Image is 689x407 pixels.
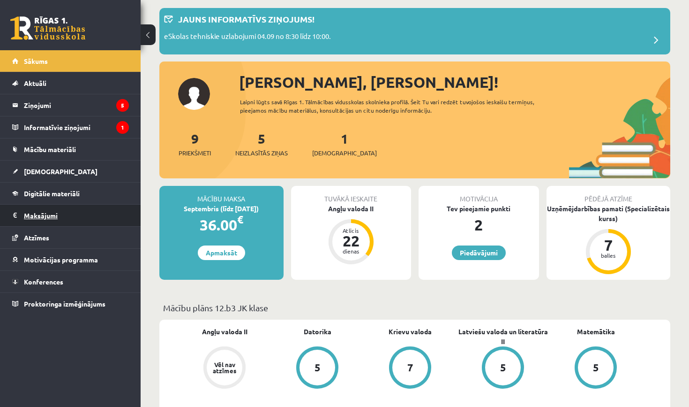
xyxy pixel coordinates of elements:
[237,213,243,226] span: €
[291,204,412,266] a: Angļu valoda II Atlicis 22 dienas
[24,233,49,242] span: Atzīmes
[24,189,80,198] span: Digitālie materiāli
[452,246,506,260] a: Piedāvājumi
[24,205,129,226] legend: Maksājumi
[407,362,413,373] div: 7
[12,293,129,315] a: Proktoringa izmēģinājums
[24,167,97,176] span: [DEMOGRAPHIC_DATA]
[159,186,284,204] div: Mācību maksa
[337,233,365,248] div: 22
[12,72,129,94] a: Aktuāli
[312,130,377,158] a: 1[DEMOGRAPHIC_DATA]
[24,79,46,87] span: Aktuāli
[419,204,539,214] div: Tev pieejamie punkti
[312,148,377,158] span: [DEMOGRAPHIC_DATA]
[594,238,622,253] div: 7
[12,161,129,182] a: [DEMOGRAPHIC_DATA]
[163,301,667,314] p: Mācību plāns 12.b3 JK klase
[304,327,331,337] a: Datorika
[577,327,615,337] a: Matemātika
[116,99,129,112] i: 5
[179,130,211,158] a: 9Priekšmeti
[271,346,364,391] a: 5
[179,148,211,158] span: Priekšmeti
[12,94,129,116] a: Ziņojumi5
[24,116,129,138] legend: Informatīvie ziņojumi
[159,204,284,214] div: Septembris (līdz [DATE])
[291,186,412,204] div: Tuvākā ieskaite
[12,116,129,138] a: Informatīvie ziņojumi1
[12,205,129,226] a: Maksājumi
[240,98,547,115] div: Laipni lūgts savā Rīgas 1. Tālmācības vidusskolas skolnieka profilā. Šeit Tu vari redzēt tuvojošo...
[178,346,271,391] a: Vēl nav atzīmes
[24,57,48,65] span: Sākums
[291,204,412,214] div: Angļu valoda II
[12,227,129,248] a: Atzīmes
[178,13,315,25] p: Jauns informatīvs ziņojums!
[198,246,245,260] a: Apmaksāt
[24,145,76,154] span: Mācību materiāli
[593,362,599,373] div: 5
[12,50,129,72] a: Sākums
[12,183,129,204] a: Digitālie materiāli
[594,253,622,258] div: balles
[116,121,129,134] i: 1
[12,249,129,270] a: Motivācijas programma
[235,130,288,158] a: 5Neizlasītās ziņas
[235,148,288,158] span: Neizlasītās ziņas
[337,248,365,254] div: dienas
[211,361,238,374] div: Vēl nav atzīmes
[419,186,539,204] div: Motivācija
[549,346,642,391] a: 5
[202,327,247,337] a: Angļu valoda II
[315,362,321,373] div: 5
[547,204,671,276] a: Uzņēmējdarbības pamati (Specializētais kurss) 7 balles
[24,255,98,264] span: Motivācijas programma
[419,214,539,236] div: 2
[24,94,129,116] legend: Ziņojumi
[337,228,365,233] div: Atlicis
[10,16,85,40] a: Rīgas 1. Tālmācības vidusskola
[24,299,105,308] span: Proktoringa izmēģinājums
[239,71,670,93] div: [PERSON_NAME], [PERSON_NAME]!
[12,271,129,292] a: Konferences
[159,214,284,236] div: 36.00
[164,31,331,44] p: eSkolas tehniskie uzlabojumi 04.09 no 8:30 līdz 10:00.
[547,186,671,204] div: Pēdējā atzīme
[12,138,129,160] a: Mācību materiāli
[164,13,666,50] a: Jauns informatīvs ziņojums! eSkolas tehniskie uzlabojumi 04.09 no 8:30 līdz 10:00.
[457,327,549,346] a: Latviešu valoda un literatūra II
[389,327,432,337] a: Krievu valoda
[457,346,549,391] a: 5
[24,277,63,286] span: Konferences
[500,362,506,373] div: 5
[364,346,457,391] a: 7
[547,204,671,223] div: Uzņēmējdarbības pamati (Specializētais kurss)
